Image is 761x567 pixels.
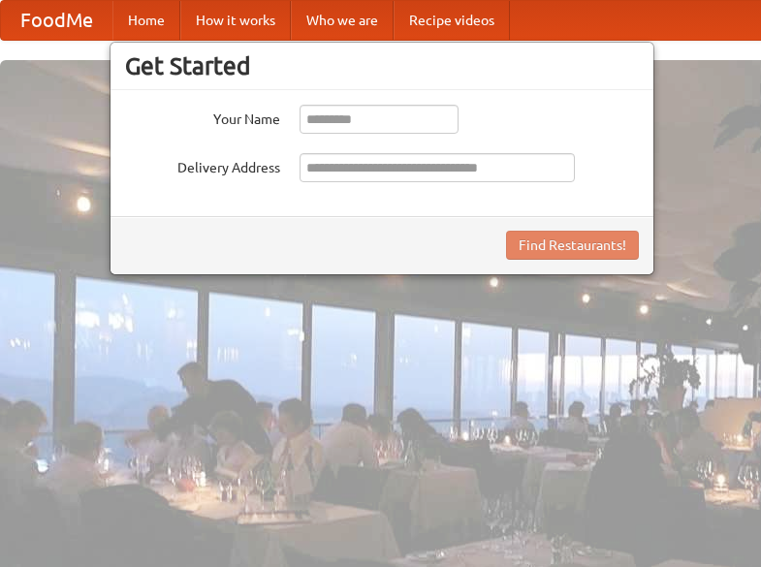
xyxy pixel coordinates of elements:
[180,1,291,40] a: How it works
[125,51,639,80] h3: Get Started
[1,1,112,40] a: FoodMe
[506,231,639,260] button: Find Restaurants!
[125,105,280,129] label: Your Name
[112,1,180,40] a: Home
[291,1,394,40] a: Who we are
[125,153,280,177] label: Delivery Address
[394,1,510,40] a: Recipe videos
